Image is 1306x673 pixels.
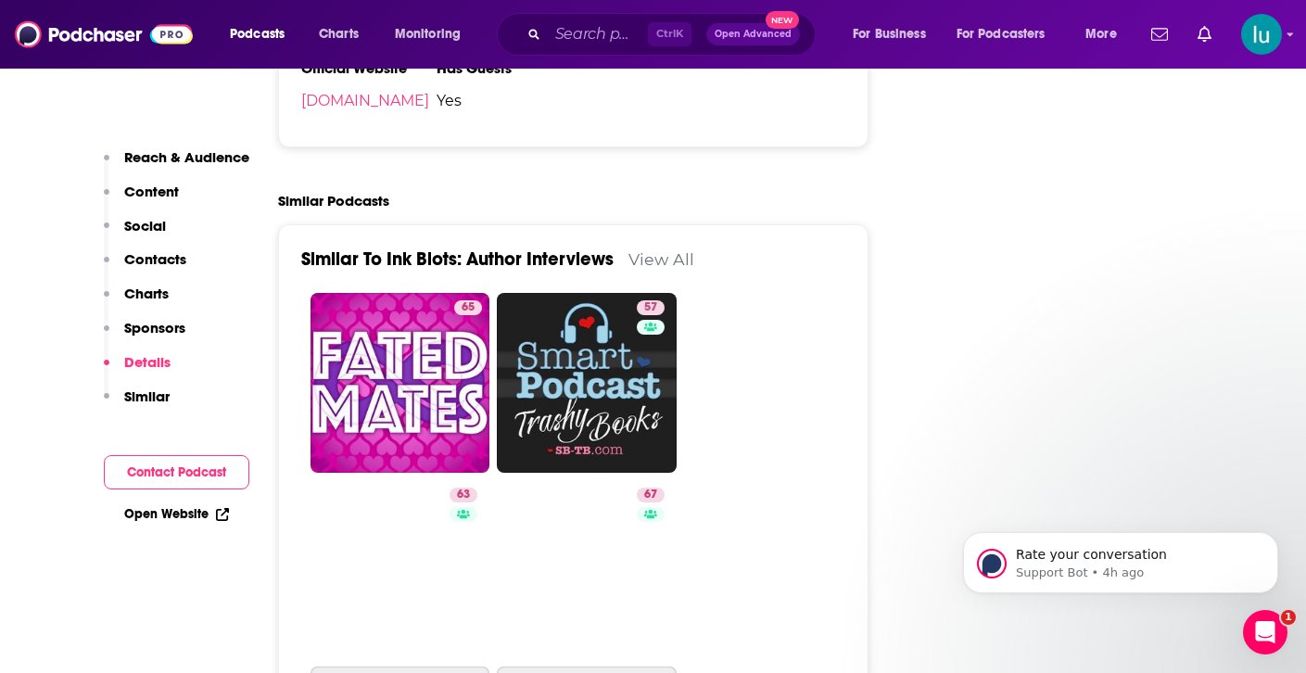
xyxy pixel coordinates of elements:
span: 67 [644,486,657,504]
button: Reach & Audience [104,148,249,183]
a: 65 [311,293,490,473]
span: For Business [853,21,926,47]
button: open menu [382,19,485,49]
button: open menu [217,19,309,49]
input: Search podcasts, credits, & more... [548,19,648,49]
span: More [1085,21,1117,47]
span: Logged in as lusodano [1241,14,1282,55]
iframe: Intercom live chat [1243,610,1287,654]
button: Sponsors [104,319,185,353]
a: View All [628,249,694,269]
button: open menu [840,19,949,49]
button: Show profile menu [1241,14,1282,55]
a: 63 [311,480,490,660]
a: 67 [637,488,665,502]
p: Sponsors [124,319,185,336]
span: 65 [462,298,475,317]
iframe: Intercom notifications message [935,493,1306,623]
span: Ctrl K [648,22,691,46]
img: User Profile [1241,14,1282,55]
a: 57 [497,293,677,473]
span: 63 [457,486,470,504]
button: Social [104,217,166,251]
p: Social [124,217,166,235]
a: 63 [450,488,477,502]
span: New [766,11,799,29]
div: Search podcasts, credits, & more... [514,13,833,56]
p: Content [124,183,179,200]
span: Yes [437,92,573,109]
p: Similar [124,387,170,405]
a: Charts [307,19,370,49]
a: Similar To Ink Blots: Author Interviews [301,248,614,271]
a: Show notifications dropdown [1144,19,1175,50]
p: Details [124,353,171,371]
p: Reach & Audience [124,148,249,166]
p: Contacts [124,250,186,268]
a: Show notifications dropdown [1190,19,1219,50]
button: open menu [1072,19,1140,49]
span: 1 [1281,610,1296,625]
p: Charts [124,285,169,302]
button: Open AdvancedNew [706,23,800,45]
button: open menu [945,19,1072,49]
span: Charts [319,21,359,47]
h2: Similar Podcasts [278,192,389,210]
button: Similar [104,387,170,422]
button: Details [104,353,171,387]
a: 65 [454,300,482,315]
button: Contact Podcast [104,455,249,489]
span: For Podcasters [957,21,1046,47]
a: [DOMAIN_NAME] [301,92,429,109]
span: 57 [644,298,657,317]
span: Podcasts [230,21,285,47]
a: 67 [497,480,677,660]
button: Charts [104,285,169,319]
a: 57 [637,300,665,315]
button: Contacts [104,250,186,285]
span: Open Advanced [715,30,792,39]
span: Monitoring [395,21,461,47]
img: Podchaser - Follow, Share and Rate Podcasts [15,17,193,52]
button: Content [104,183,179,217]
a: Open Website [124,506,229,522]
